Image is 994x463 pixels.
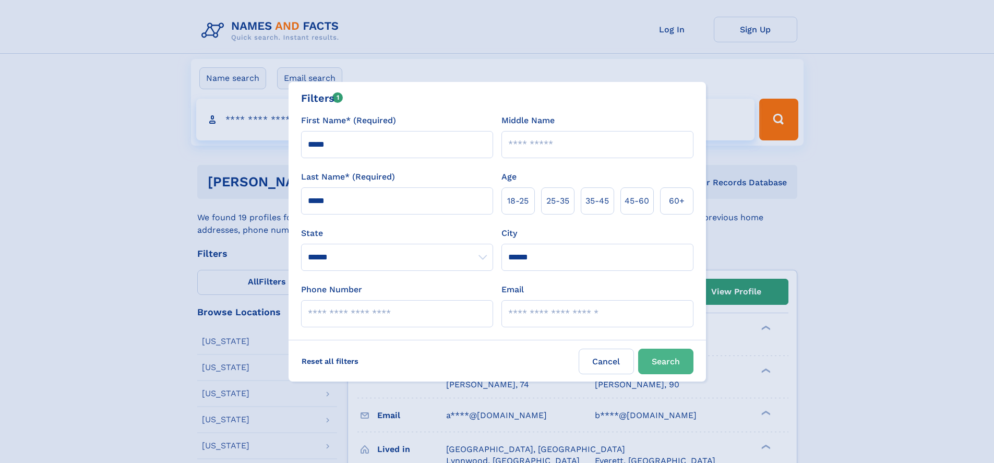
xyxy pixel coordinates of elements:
span: 35‑45 [585,195,609,207]
span: 18‑25 [507,195,529,207]
label: First Name* (Required) [301,114,396,127]
span: 60+ [669,195,685,207]
label: Age [501,171,517,183]
label: Reset all filters [295,349,365,374]
label: Phone Number [301,283,362,296]
span: 25‑35 [546,195,569,207]
label: Email [501,283,524,296]
div: Filters [301,90,343,106]
label: Middle Name [501,114,555,127]
label: City [501,227,517,240]
button: Search [638,349,693,374]
label: Cancel [579,349,634,374]
label: Last Name* (Required) [301,171,395,183]
label: State [301,227,493,240]
span: 45‑60 [625,195,649,207]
